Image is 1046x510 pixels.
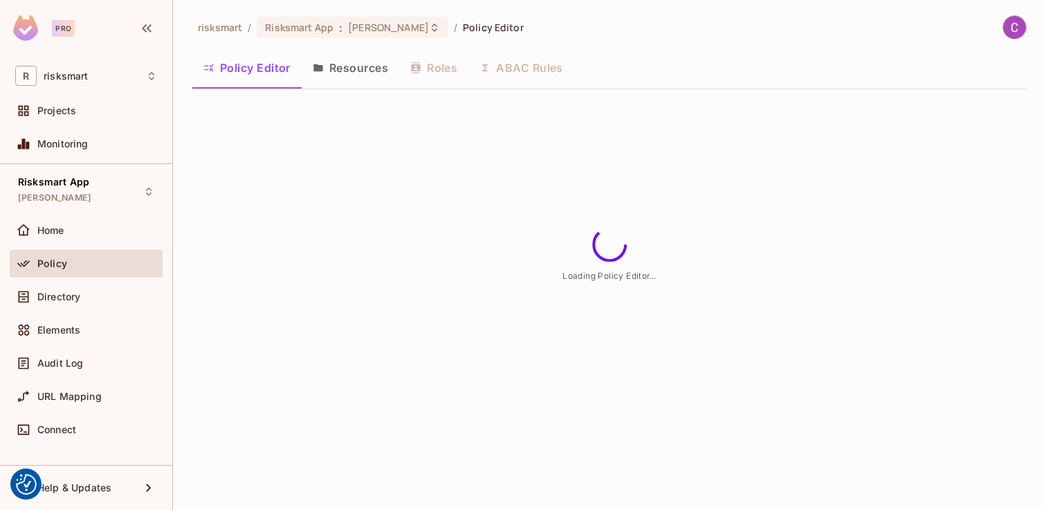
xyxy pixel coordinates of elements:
[44,71,88,82] span: Workspace: risksmart
[248,21,251,34] li: /
[37,138,89,149] span: Monitoring
[37,291,80,302] span: Directory
[37,482,111,493] span: Help & Updates
[18,192,91,203] span: [PERSON_NAME]
[37,325,80,336] span: Elements
[16,474,37,495] button: Consent Preferences
[15,66,37,86] span: R
[37,424,76,435] span: Connect
[52,20,75,37] div: Pro
[338,22,343,33] span: :
[348,21,429,34] span: [PERSON_NAME]
[18,176,89,188] span: Risksmart App
[192,51,302,85] button: Policy Editor
[562,270,657,280] span: Loading Policy Editor...
[265,21,333,34] span: Risksmart App
[16,474,37,495] img: Revisit consent button
[463,21,524,34] span: Policy Editor
[37,105,76,116] span: Projects
[13,15,38,41] img: SReyMgAAAABJRU5ErkJggg==
[302,51,399,85] button: Resources
[37,391,102,402] span: URL Mapping
[37,225,64,236] span: Home
[37,258,67,269] span: Policy
[37,358,83,369] span: Audit Log
[1003,16,1026,39] img: Chris Roughley
[454,21,457,34] li: /
[198,21,242,34] span: the active workspace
